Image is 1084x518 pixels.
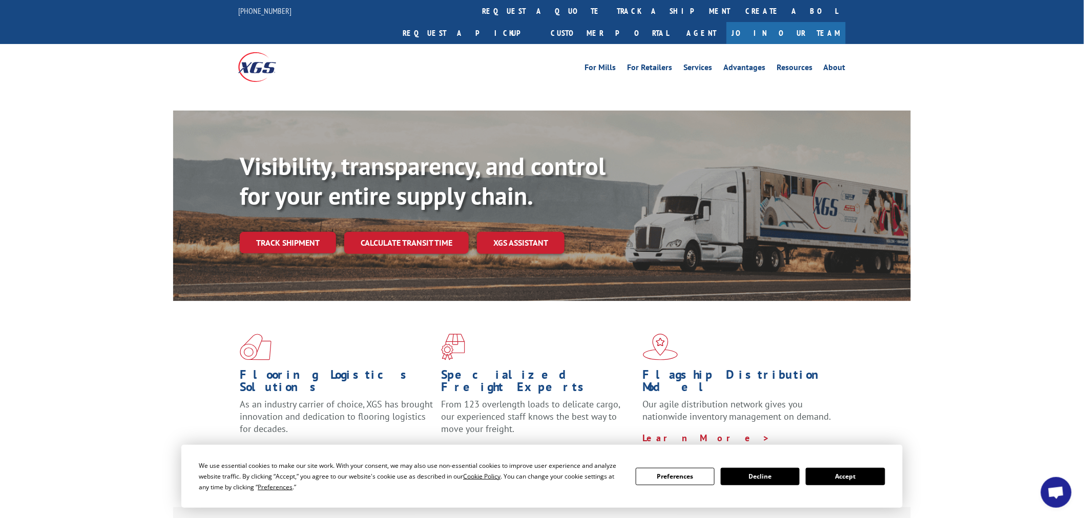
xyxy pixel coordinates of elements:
img: xgs-icon-focused-on-flooring-red [441,334,465,360]
span: As an industry carrier of choice, XGS has brought innovation and dedication to flooring logistics... [240,398,433,435]
a: Calculate transit time [344,232,469,254]
a: Request a pickup [395,22,543,44]
img: xgs-icon-flagship-distribution-model-red [643,334,678,360]
a: Agent [676,22,726,44]
a: About [824,63,846,75]
div: We use essential cookies to make our site work. With your consent, we may also use non-essential ... [199,460,623,492]
a: Learn More > [441,444,569,456]
a: [PHONE_NUMBER] [238,6,291,16]
a: Track shipment [240,232,336,253]
div: Cookie Consent Prompt [181,445,903,508]
span: Preferences [258,483,293,491]
a: XGS ASSISTANT [477,232,565,254]
div: Open chat [1041,477,1072,508]
button: Accept [806,468,885,485]
a: Learn More > [643,432,770,444]
h1: Specialized Freight Experts [441,369,635,398]
button: Decline [721,468,800,485]
button: Preferences [636,468,715,485]
span: Cookie Policy [463,472,501,481]
a: Join Our Team [726,22,846,44]
a: For Retailers [627,63,672,75]
h1: Flagship Distribution Model [643,369,837,398]
b: Visibility, transparency, and control for your entire supply chain. [240,150,606,211]
a: Resources [777,63,812,75]
img: xgs-icon-total-supply-chain-intelligence-red [240,334,272,360]
p: From 123 overlength loads to delicate cargo, our experienced staff knows the best way to move you... [441,398,635,444]
a: Customer Portal [543,22,676,44]
h1: Flooring Logistics Solutions [240,369,433,398]
a: Advantages [723,63,765,75]
a: Learn More > [240,444,367,456]
span: Our agile distribution network gives you nationwide inventory management on demand. [643,398,831,422]
a: For Mills [585,63,616,75]
a: Services [683,63,712,75]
